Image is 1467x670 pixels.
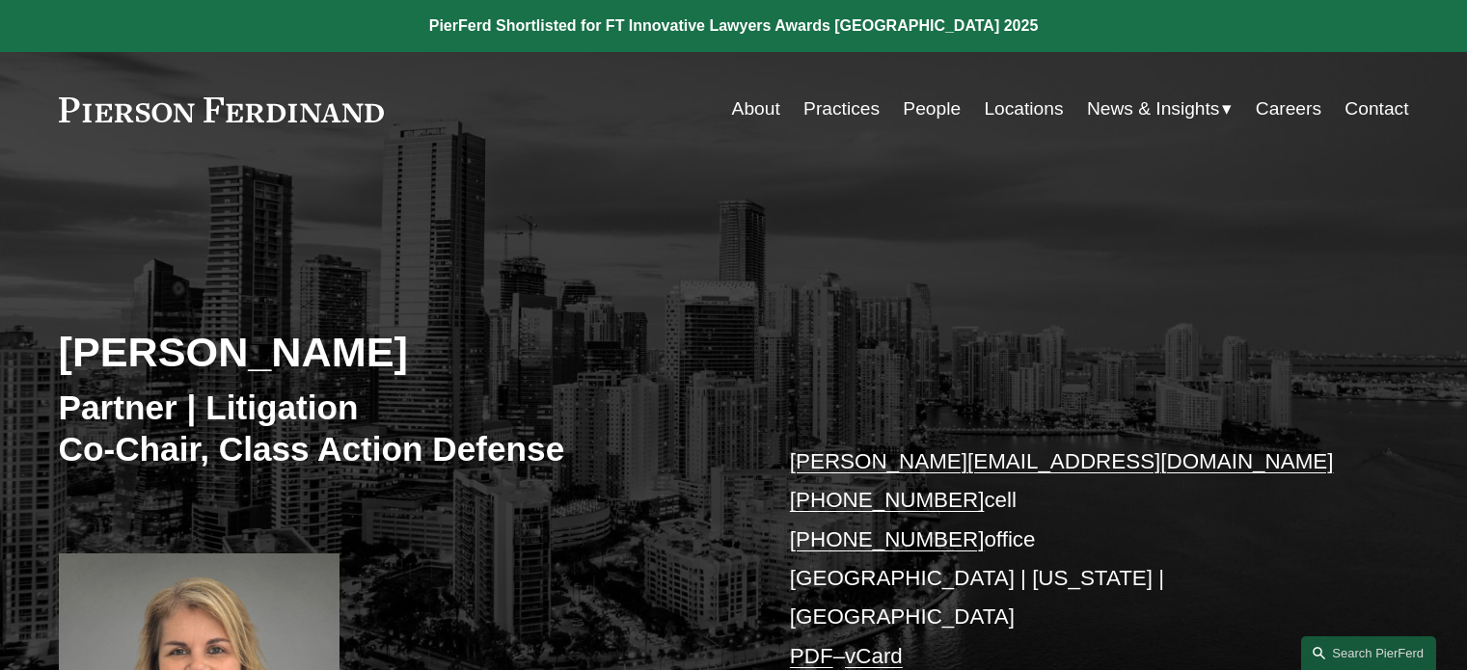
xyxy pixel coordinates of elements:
a: PDF [790,644,833,668]
a: About [732,91,780,127]
a: Locations [984,91,1063,127]
a: [PHONE_NUMBER] [790,488,985,512]
a: vCard [845,644,903,668]
a: Practices [803,91,880,127]
h2: [PERSON_NAME] [59,327,734,377]
a: folder dropdown [1087,91,1233,127]
a: [PERSON_NAME][EMAIL_ADDRESS][DOMAIN_NAME] [790,449,1334,473]
a: People [903,91,961,127]
h3: Partner | Litigation Co-Chair, Class Action Defense [59,387,734,470]
span: News & Insights [1087,93,1220,126]
a: Search this site [1301,636,1436,670]
a: [PHONE_NUMBER] [790,527,985,551]
a: Contact [1345,91,1408,127]
a: Careers [1256,91,1321,127]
